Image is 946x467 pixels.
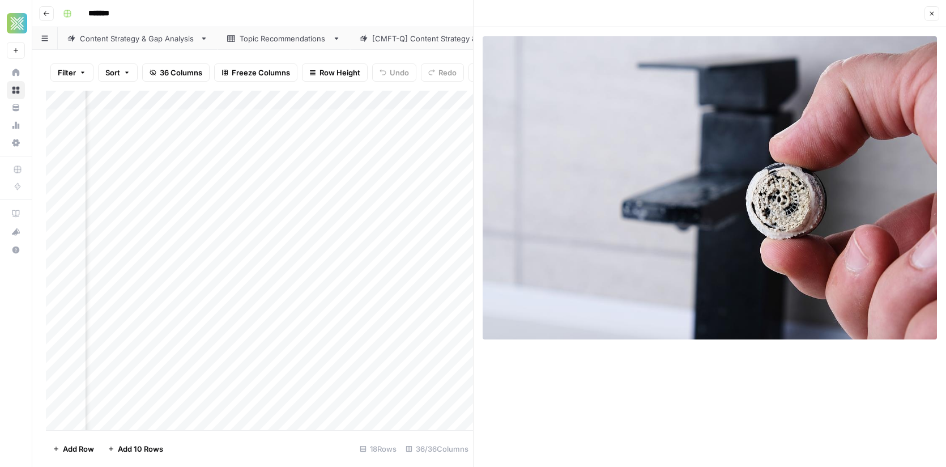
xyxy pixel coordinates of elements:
div: Content Strategy & Gap Analysis [80,33,195,44]
a: Content Strategy & Gap Analysis [58,27,218,50]
span: Redo [438,67,457,78]
a: AirOps Academy [7,205,25,223]
div: Topic Recommendations [240,33,328,44]
a: Home [7,63,25,82]
button: Filter [50,63,93,82]
button: Row Height [302,63,368,82]
button: Freeze Columns [214,63,297,82]
button: 36 Columns [142,63,210,82]
div: 36/36 Columns [401,440,473,458]
span: Sort [105,67,120,78]
button: Sort [98,63,138,82]
div: [CMFT-Q] Content Strategy & Gap Analysis [372,33,526,44]
span: Filter [58,67,76,78]
a: Your Data [7,99,25,117]
span: Add Row [63,443,94,455]
img: Row/Cell [483,36,937,339]
div: What's new? [7,223,24,240]
button: Undo [372,63,416,82]
span: Row Height [319,67,360,78]
button: Add Row [46,440,101,458]
button: Help + Support [7,241,25,259]
span: Undo [390,67,409,78]
button: Workspace: Xponent21 [7,9,25,37]
button: What's new? [7,223,25,241]
span: Add 10 Rows [118,443,163,455]
a: Settings [7,134,25,152]
span: Freeze Columns [232,67,290,78]
a: [CMFT-Q] Content Strategy & Gap Analysis [350,27,548,50]
a: Browse [7,81,25,99]
button: Redo [421,63,464,82]
a: Usage [7,116,25,134]
span: 36 Columns [160,67,202,78]
button: Add 10 Rows [101,440,170,458]
img: Xponent21 Logo [7,13,27,33]
a: Topic Recommendations [218,27,350,50]
div: 18 Rows [355,440,401,458]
